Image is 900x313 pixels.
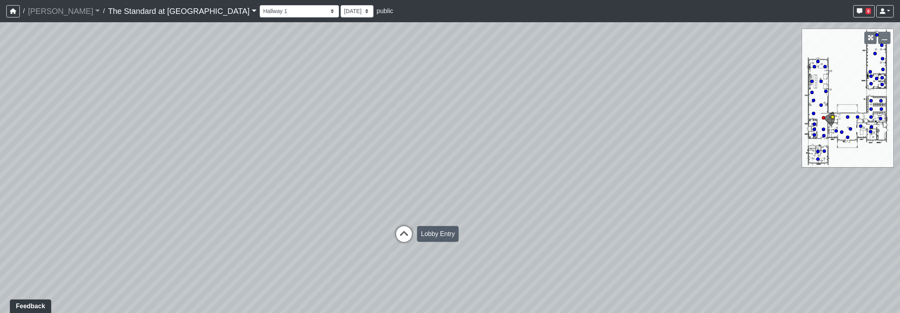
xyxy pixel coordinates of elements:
[866,8,871,14] span: 6
[417,226,459,242] div: Lobby Entry
[377,8,393,14] span: public
[20,3,28,19] span: /
[853,5,875,17] button: 6
[28,3,100,19] a: [PERSON_NAME]
[6,297,53,313] iframe: Ybug feedback widget
[100,3,108,19] span: /
[108,3,256,19] a: The Standard at [GEOGRAPHIC_DATA]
